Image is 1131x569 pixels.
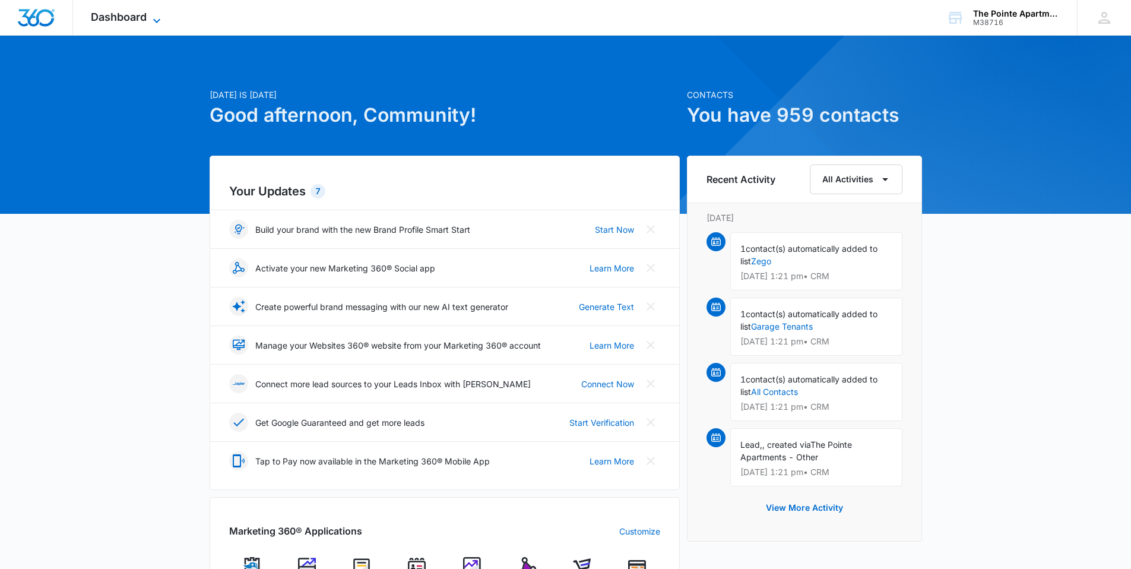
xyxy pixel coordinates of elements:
a: All Contacts [751,387,798,397]
button: Close [641,258,660,277]
p: [DATE] 1:21 pm • CRM [740,337,892,346]
span: Lead, [740,440,762,450]
p: Activate your new Marketing 360® Social app [255,262,435,274]
button: Close [641,451,660,470]
p: [DATE] [707,211,902,224]
span: 1 [740,244,746,254]
a: Learn More [590,339,634,352]
p: [DATE] 1:21 pm • CRM [740,272,892,280]
a: Start Verification [569,416,634,429]
button: All Activities [810,165,902,194]
span: 1 [740,374,746,384]
h2: Marketing 360® Applications [229,524,362,538]
span: 1 [740,309,746,319]
a: Start Now [595,223,634,236]
p: [DATE] 1:21 pm • CRM [740,468,892,476]
span: contact(s) automatically added to list [740,374,877,397]
p: Contacts [687,88,922,101]
a: Generate Text [579,301,634,313]
button: Close [641,297,660,316]
p: Connect more lead sources to your Leads Inbox with [PERSON_NAME] [255,378,531,390]
a: Customize [619,525,660,538]
p: Get Google Guaranteed and get more leads [255,416,424,429]
a: Connect Now [581,378,634,390]
a: Learn More [590,455,634,467]
button: Close [641,374,660,393]
div: account id [973,18,1060,27]
p: Create powerful brand messaging with our new AI text generator [255,301,508,313]
button: Close [641,336,660,355]
p: Build your brand with the new Brand Profile Smart Start [255,223,470,236]
span: , created via [762,440,810,450]
p: Manage your Websites 360® website from your Marketing 360® account [255,339,541,352]
p: Tap to Pay now available in the Marketing 360® Mobile App [255,455,490,467]
h2: Your Updates [229,182,660,200]
h6: Recent Activity [707,172,775,186]
div: 7 [311,184,325,198]
span: Dashboard [91,11,147,23]
a: Learn More [590,262,634,274]
button: View More Activity [754,494,855,522]
div: account name [973,9,1060,18]
h1: You have 959 contacts [687,101,922,129]
a: Zego [751,256,771,266]
span: contact(s) automatically added to list [740,244,877,266]
button: Close [641,413,660,432]
a: Garage Tenants [751,321,813,331]
p: [DATE] is [DATE] [210,88,680,101]
p: [DATE] 1:21 pm • CRM [740,403,892,411]
button: Close [641,220,660,239]
span: contact(s) automatically added to list [740,309,877,331]
h1: Good afternoon, Community! [210,101,680,129]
